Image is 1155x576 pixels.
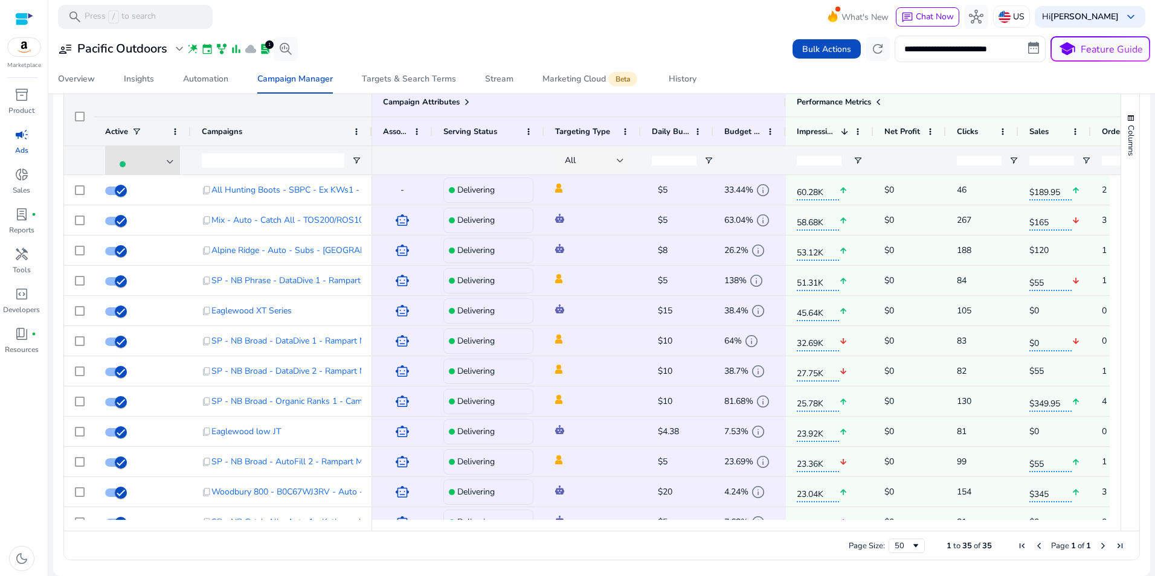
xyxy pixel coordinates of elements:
span: info [751,485,765,499]
span: 188 [957,238,1008,263]
span: Eaglewood XT Series [211,298,292,323]
b: [PERSON_NAME] [1050,11,1119,22]
p: US [1013,6,1025,27]
span: $0 [884,214,894,226]
span: 99 [957,449,1008,474]
span: 53.12K [797,240,839,261]
mat-icon: arrow_upward [1072,178,1080,203]
span: $5 [658,275,668,286]
div: History [669,75,697,83]
span: SP - NB Phrase - DataDive 1 - Rampart Mid - B09YYWZZJF - Pacific - AiHello [211,268,506,293]
mat-icon: arrow_upward [839,389,848,414]
span: $0 [884,335,894,347]
p: Delivering [457,208,495,232]
div: Overview [58,75,95,83]
p: Delivering [457,238,495,263]
span: $0 [884,426,894,437]
span: $5 [658,516,668,528]
span: content_copy [202,427,211,437]
p: Delivering [457,268,495,293]
span: of [1078,540,1084,551]
span: 0 [1102,419,1153,444]
span: $10 [658,395,672,407]
span: smart_toy [395,485,410,499]
span: handyman [14,247,29,261]
p: Delivering [457,449,495,474]
span: 32.69K [797,331,839,351]
span: $0 [884,275,894,286]
mat-icon: arrow_upward [1072,389,1080,414]
span: 81 [957,510,1008,534]
span: info [756,213,770,228]
span: smart_toy [395,304,410,318]
p: Delivering [457,359,495,383]
span: $15 [658,305,672,316]
span: info [751,515,765,530]
img: us.svg [999,11,1011,23]
span: Active [105,126,128,137]
p: Sales [13,185,30,196]
p: Delivering [457,298,495,323]
span: 3 [1102,208,1153,232]
span: SP - NB Broad - DataDive 2 - Rampart Mid - B09YYWZZJF - Pacific - AiHello [211,359,502,383]
div: Automation [183,75,228,83]
span: 35 [982,540,992,551]
span: user_attributes [58,42,72,56]
span: 81 [957,419,1008,444]
span: search_insights [278,42,293,56]
mat-icon: arrow_upward [839,269,848,293]
span: 1 [1102,359,1153,383]
p: Feature Guide [1081,42,1143,57]
button: Open Filter Menu [853,156,863,165]
mat-icon: edit [700,453,715,471]
div: Page Size [889,539,925,553]
span: 23.04K [797,482,839,502]
span: 38.4% [724,298,748,323]
p: Reports [9,225,34,235]
span: 33.44% [724,178,753,202]
span: 0 [1102,328,1153,353]
span: smart_toy [395,515,410,530]
span: Mix - Auto - Catch All - TOS200/ROS100 - AiHello [211,208,405,232]
span: What's New [841,7,889,28]
span: All [565,155,576,166]
span: 27.75K [797,361,839,382]
span: content_copy [202,366,211,376]
span: campaign [14,127,29,142]
div: Last Page [1115,541,1125,551]
mat-icon: edit [700,332,715,350]
span: dark_mode [14,551,29,566]
p: $0 [1029,298,1080,323]
span: 81.68% [724,389,753,414]
input: Campaigns Filter Input [202,153,344,168]
span: Page [1051,540,1069,551]
mat-icon: arrow_upward [1072,450,1080,475]
span: 64% [724,328,742,353]
span: $0 [884,365,894,377]
span: 51.31K [797,270,839,291]
div: 1 [265,40,274,49]
span: 1 [1102,238,1153,263]
span: $0 [884,456,894,467]
div: 50 [895,540,911,551]
span: expand_more [172,42,187,56]
span: All Hunting Boots - SBPC - Ex KWs1 - AiHello [211,178,390,202]
span: content_copy [202,185,211,195]
div: Stream [485,75,513,83]
div: Insights [124,75,154,83]
span: Beta [608,72,637,86]
span: smart_toy [395,364,410,379]
button: hub [964,5,988,29]
p: Delivering [457,419,495,444]
p: Tools [13,264,31,275]
span: Orders [1102,126,1127,137]
span: 1 [1102,449,1153,474]
span: Serving Status [443,126,497,137]
mat-icon: edit [700,483,715,501]
p: Delivering [457,479,495,504]
span: $165 [1029,210,1072,231]
span: 1 [947,540,951,551]
span: search [68,10,82,24]
p: Ads [15,145,28,156]
span: 35 [962,540,972,551]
